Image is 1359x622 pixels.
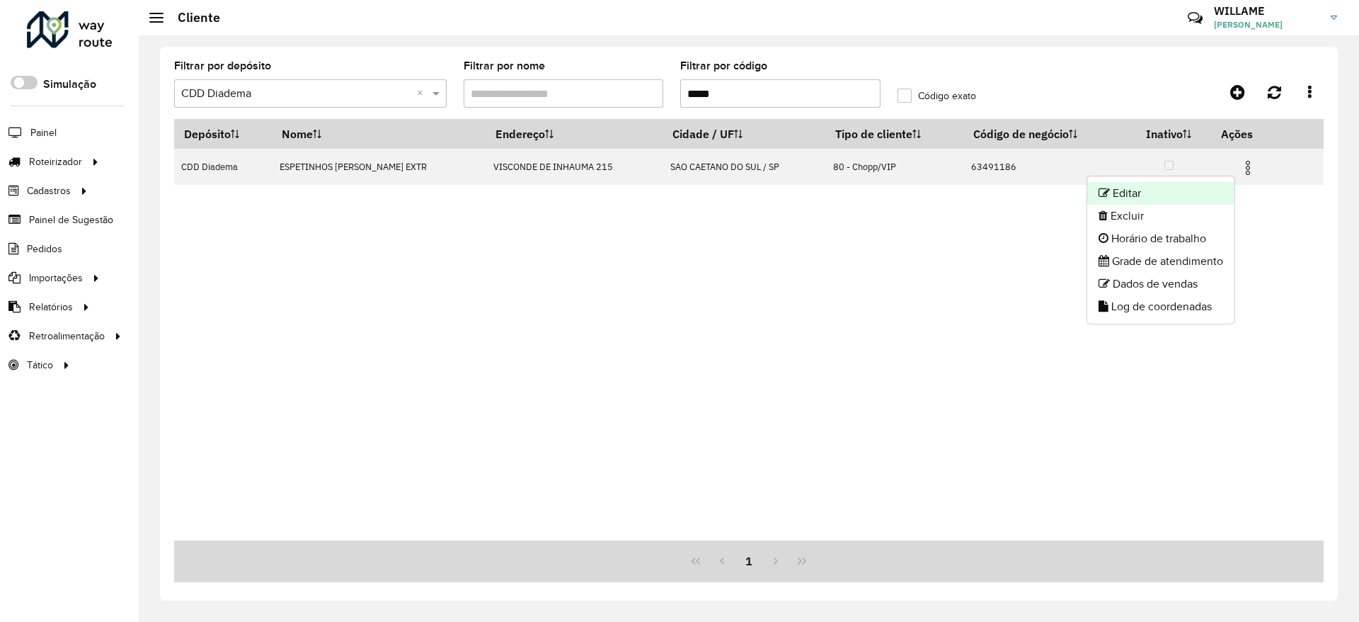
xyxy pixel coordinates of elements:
[27,183,71,198] span: Cadastros
[735,548,762,575] button: 1
[30,125,57,140] span: Painel
[1126,119,1211,149] th: Inativo
[663,119,825,149] th: Cidade / UF
[27,358,53,373] span: Tático
[174,57,271,74] label: Filtrar por depósito
[825,149,963,185] td: 80 - Chopp/VIP
[273,149,486,185] td: ESPETINHOS [PERSON_NAME] EXTR
[27,242,62,256] span: Pedidos
[29,271,83,285] span: Importações
[464,57,545,74] label: Filtrar por nome
[164,10,220,26] h2: Cliente
[1180,3,1210,33] a: Contato Rápido
[1087,273,1234,295] li: Dados de vendas
[825,119,963,149] th: Tipo de cliente
[680,57,767,74] label: Filtrar por código
[663,149,825,185] td: SAO CAETANO DO SUL / SP
[1087,227,1234,250] li: Horário de trabalho
[1087,205,1234,227] li: Excluir
[43,76,96,93] label: Simulação
[273,119,486,149] th: Nome
[486,119,663,149] th: Endereço
[1211,119,1296,149] th: Ações
[486,149,663,185] td: VISCONDE DE INHAUMA 215
[1214,4,1320,18] h3: WILLAME
[1087,250,1234,273] li: Grade de atendimento
[417,85,429,102] span: Clear all
[29,329,105,344] span: Retroalimentação
[1087,295,1234,318] li: Log de coordenadas
[898,89,976,103] label: Código exato
[29,213,113,227] span: Painel de Sugestão
[29,154,82,169] span: Roteirizador
[174,119,273,149] th: Depósito
[964,149,1127,185] td: 63491186
[1214,18,1320,31] span: [PERSON_NAME]
[174,149,273,185] td: CDD Diadema
[964,119,1127,149] th: Código de negócio
[29,300,73,315] span: Relatórios
[1087,182,1234,205] li: Editar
